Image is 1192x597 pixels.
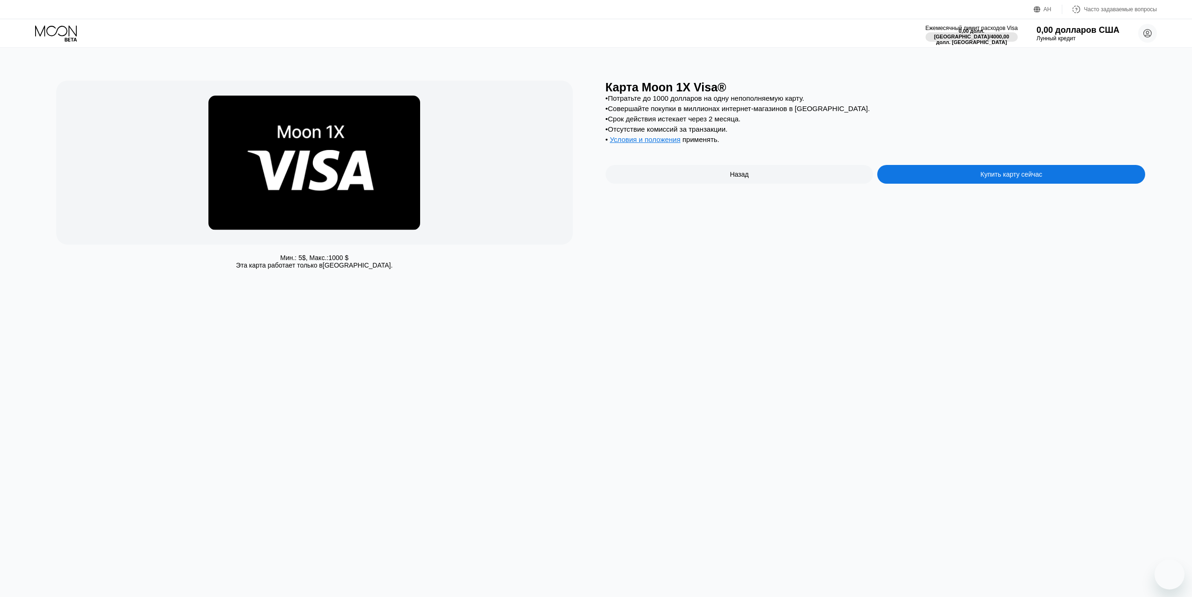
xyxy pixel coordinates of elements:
font: Срок действия истекает через 2 месяца. [608,115,740,123]
font: 0,00 долларов США [1037,25,1119,35]
font: АН [1044,6,1051,13]
font: • [606,115,608,123]
div: Условия и положения [610,135,681,146]
div: АН [1034,5,1062,14]
font: Отсутствие комиссий за транзакции. [608,125,728,133]
font: 0,00 долл. [GEOGRAPHIC_DATA] [934,28,989,39]
font: . [718,135,719,143]
font: • [606,135,608,143]
div: Купить карту сейчас [877,165,1145,184]
font: 1000 $ [328,254,348,261]
div: Назад [606,165,874,184]
font: Ежемесячный лимит расходов Visa [925,25,1018,31]
div: Ежемесячный лимит расходов Visa0,00 долл. [GEOGRAPHIC_DATA]/4000,00 долл. [GEOGRAPHIC_DATA] [925,25,1018,42]
font: , Макс.: [306,254,328,261]
font: Часто задаваемые вопросы [1084,6,1157,13]
font: применять [682,135,718,143]
font: Совершайте покупки в миллионах интернет-магазинов в [GEOGRAPHIC_DATA]. [608,104,870,112]
font: • [606,104,608,112]
iframe: Кнопка запуска окна обмена сообщениями [1155,560,1185,590]
font: 4000,00 долл. [GEOGRAPHIC_DATA] [936,34,1011,45]
font: Лунный кредит [1037,35,1075,42]
div: Часто задаваемые вопросы [1062,5,1157,14]
font: Потратьте до 1000 долларов на одну непополняемую карту. [608,94,804,102]
font: Назад [730,171,748,178]
font: Карта Moon 1X Visa® [606,81,726,94]
font: • [606,125,608,133]
font: Купить карту сейчас [980,171,1042,178]
font: • [606,94,608,102]
font: Мин.: 5 [280,254,302,261]
font: Эта карта работает только в [236,261,323,269]
div: 0,00 долларов СШАЛунный кредит [1037,25,1119,42]
font: [GEOGRAPHIC_DATA]. [323,261,393,269]
font: $ [302,254,306,261]
font: / [989,34,991,39]
font: Условия и положения [610,135,681,143]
